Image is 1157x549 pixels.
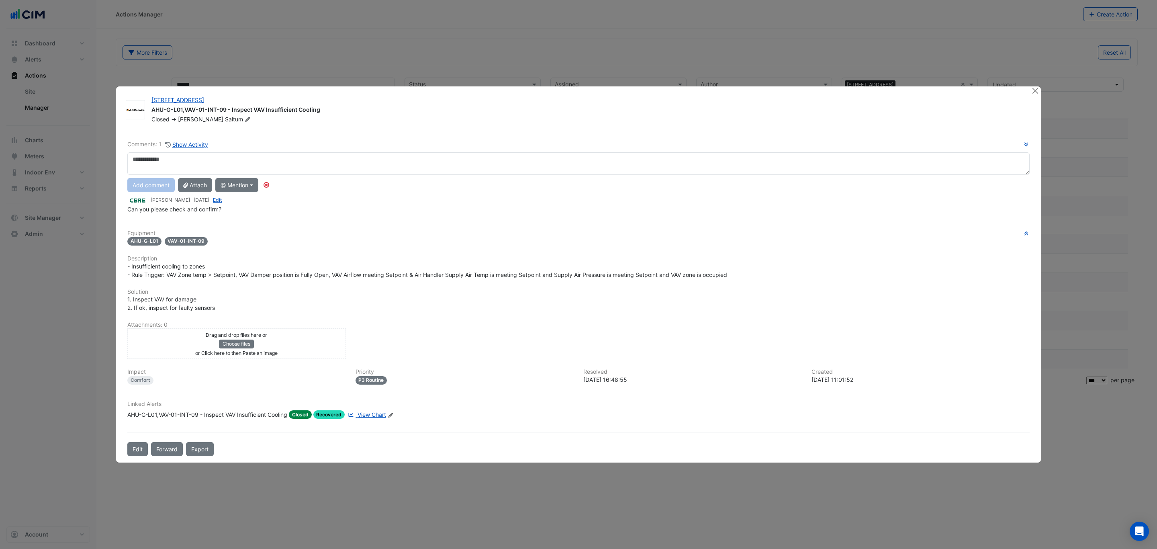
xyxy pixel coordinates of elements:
[388,412,394,418] fa-icon: Edit Linked Alerts
[178,116,223,123] span: [PERSON_NAME]
[126,106,145,114] img: AG Coombs
[213,197,222,203] a: Edit
[127,369,346,375] h6: Impact
[194,197,209,203] span: 2025-07-07 11:01:53
[127,322,1030,328] h6: Attachments: 0
[127,410,287,419] div: AHU-G-L01,VAV-01-INT-09 - Inspect VAV Insufficient Cooling
[1031,86,1039,95] button: Close
[358,411,386,418] span: View Chart
[127,237,161,246] span: AHU-G-L01
[127,376,153,385] div: Comfort
[127,206,221,213] span: Can you please check and confirm?
[127,230,1030,237] h6: Equipment
[356,369,574,375] h6: Priority
[195,350,278,356] small: or Click here to then Paste an image
[127,196,147,205] img: CBRE Charter Hall
[206,332,267,338] small: Drag and drop files here or
[225,115,252,123] span: Saltum
[127,442,148,456] button: Edit
[346,410,386,419] a: View Chart
[151,106,1022,115] div: AHU-G-L01,VAV-01-INT-09 - Inspect VAV Insufficient Cooling
[215,178,258,192] button: @ Mention
[812,369,1030,375] h6: Created
[186,442,214,456] a: Export
[127,296,215,311] span: 1. Inspect VAV for damage 2. If ok, inspect for faulty sensors
[289,410,312,419] span: Closed
[219,340,254,348] button: Choose files
[165,140,209,149] button: Show Activity
[583,369,802,375] h6: Resolved
[583,375,802,384] div: [DATE] 16:48:55
[171,116,176,123] span: ->
[165,237,208,246] span: VAV-01-INT-09
[151,197,222,204] small: [PERSON_NAME] - -
[151,116,170,123] span: Closed
[812,375,1030,384] div: [DATE] 11:01:52
[178,178,212,192] button: Attach
[263,181,270,188] div: Tooltip anchor
[356,376,387,385] div: P3 Routine
[1130,522,1149,541] div: Open Intercom Messenger
[151,442,183,456] button: Forward
[127,255,1030,262] h6: Description
[127,401,1030,408] h6: Linked Alerts
[127,263,727,278] span: - Insufficient cooling to zones - Rule Trigger: VAV Zone temp > Setpoint, VAV Damper position is ...
[127,289,1030,295] h6: Solution
[151,96,204,103] a: [STREET_ADDRESS]
[313,410,345,419] span: Recovered
[127,140,209,149] div: Comments: 1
